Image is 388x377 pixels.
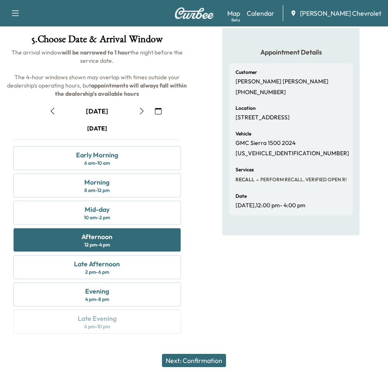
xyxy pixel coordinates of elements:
[55,82,188,97] b: appointments will always fall within the dealership's available hours
[7,49,188,97] span: The arrival window the night before the service date. The 4-hour windows shown may overlap with t...
[162,354,226,367] button: Next: Confirmation
[84,177,109,187] div: Morning
[84,242,110,248] div: 12 pm - 4 pm
[81,232,112,242] div: Afternoon
[84,187,109,194] div: 8 am - 12 pm
[236,131,251,136] h6: Vehicle
[62,49,130,56] b: will be narrowed to 1 hour
[236,167,254,172] h6: Services
[255,175,259,184] span: -
[85,286,109,296] div: Evening
[247,8,274,18] a: Calendar
[85,269,109,275] div: 2 pm - 6 pm
[236,89,286,96] p: [PHONE_NUMBER]
[236,202,305,209] p: [DATE] , 12:00 pm - 4:00 pm
[174,7,214,19] img: Curbee Logo
[231,17,240,23] div: Beta
[300,8,381,18] span: [PERSON_NAME] Chevrolet
[236,114,290,121] p: [STREET_ADDRESS]
[87,124,107,133] div: [DATE]
[86,107,108,116] div: [DATE]
[84,160,110,166] div: 6 am - 10 am
[84,214,110,221] div: 10 am - 2 pm
[227,8,240,18] a: MapBeta
[236,78,328,85] p: [PERSON_NAME] [PERSON_NAME]
[236,176,255,183] span: RECALL
[229,47,353,57] h5: Appointment Details
[76,150,118,160] div: Early Morning
[236,106,256,111] h6: Location
[85,296,109,303] div: 4 pm - 8 pm
[236,150,349,157] p: [US_VEHICLE_IDENTIFICATION_NUMBER]
[236,194,247,199] h6: Date
[236,70,257,75] h6: Customer
[236,140,295,147] p: GMC Sierra 1500 2024
[85,204,109,214] div: Mid-day
[74,259,120,269] div: Late Afternoon
[7,34,188,48] h1: 5 . Choose Date & Arrival Window
[259,176,362,183] span: PERFORM RECALL. VERIFIED OPEN RECALL:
